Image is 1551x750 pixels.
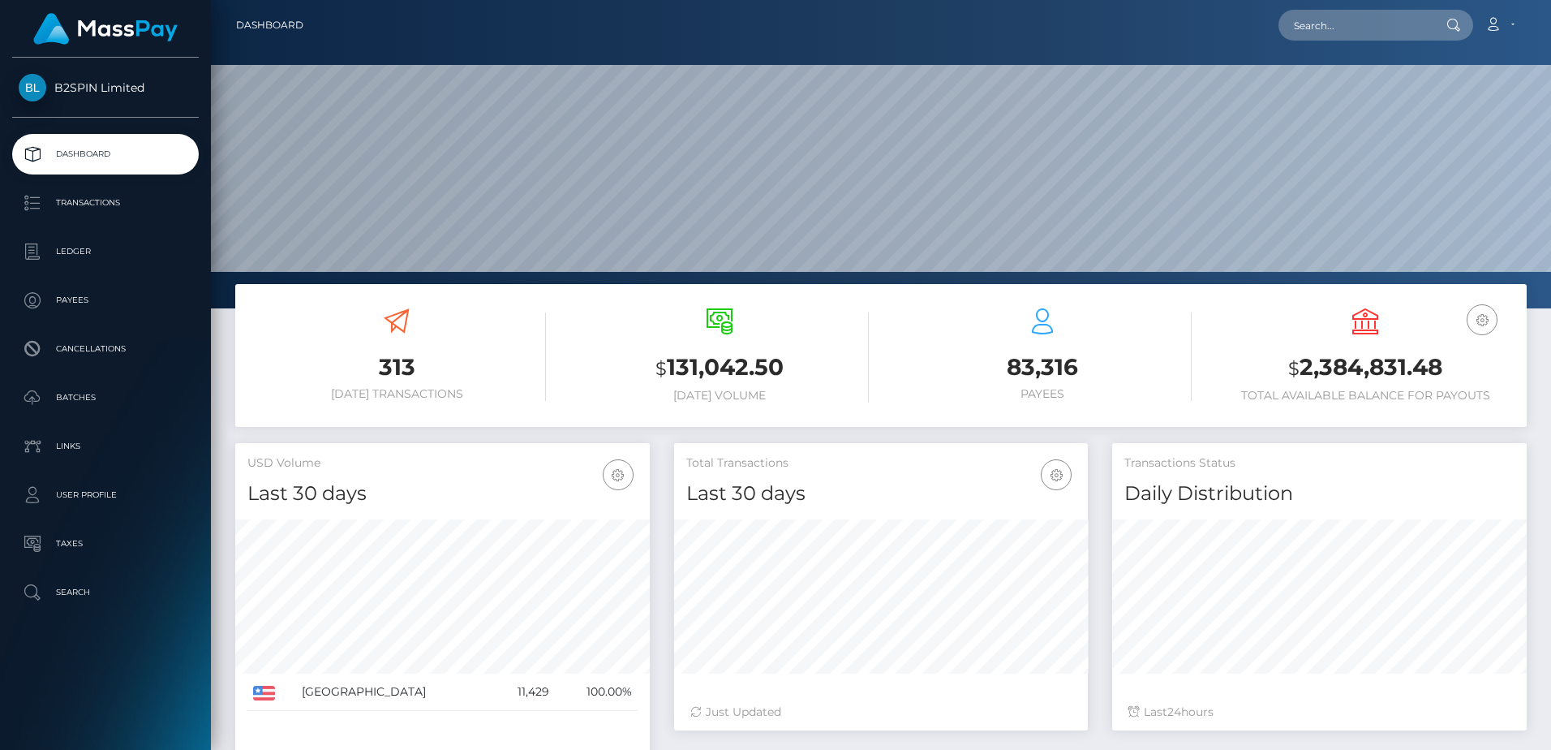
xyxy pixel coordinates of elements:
[247,455,638,472] h5: USD Volume
[570,351,869,385] h3: 131,042.50
[12,426,199,467] a: Links
[296,674,493,711] td: [GEOGRAPHIC_DATA]
[19,74,46,101] img: B2SPIN Limited
[1124,455,1514,472] h5: Transactions Status
[555,674,638,711] td: 100.00%
[253,686,275,700] img: US.png
[19,483,192,507] p: User Profile
[19,434,192,459] p: Links
[247,480,638,508] h4: Last 30 days
[236,8,303,42] a: Dashboard
[19,337,192,361] p: Cancellations
[893,387,1192,401] h6: Payees
[12,134,199,175] a: Dashboard
[12,329,199,369] a: Cancellations
[33,13,178,45] img: MassPay Logo
[570,389,869,403] h6: [DATE] Volume
[12,280,199,321] a: Payees
[1167,705,1181,719] span: 24
[12,377,199,418] a: Batches
[19,580,192,605] p: Search
[1288,357,1300,380] small: $
[686,455,1076,472] h5: Total Transactions
[1278,10,1431,41] input: Search...
[247,387,546,401] h6: [DATE] Transactions
[12,183,199,223] a: Transactions
[19,532,192,556] p: Taxes
[19,142,192,166] p: Dashboard
[12,572,199,613] a: Search
[12,524,199,564] a: Taxes
[655,357,667,380] small: $
[19,288,192,312] p: Payees
[690,704,1072,721] div: Just Updated
[893,351,1192,383] h3: 83,316
[19,239,192,264] p: Ledger
[686,480,1076,508] h4: Last 30 days
[12,80,199,95] span: B2SPIN Limited
[19,191,192,215] p: Transactions
[19,386,192,410] p: Batches
[1124,480,1514,508] h4: Daily Distribution
[12,231,199,272] a: Ledger
[1128,704,1510,721] div: Last hours
[12,475,199,515] a: User Profile
[247,351,546,383] h3: 313
[1216,389,1514,403] h6: Total Available Balance for Payouts
[1216,351,1514,385] h3: 2,384,831.48
[492,674,555,711] td: 11,429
